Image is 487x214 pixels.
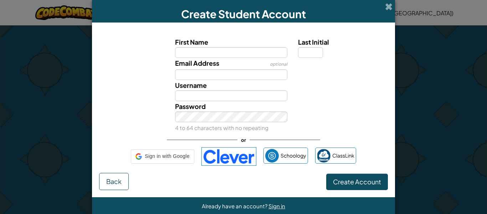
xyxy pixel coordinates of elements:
span: Username [175,81,207,89]
button: Back [99,173,129,190]
span: First Name [175,38,208,46]
span: Back [106,177,122,185]
a: Sign in [268,203,285,209]
span: Create Student Account [181,7,306,21]
span: optional [270,61,287,67]
small: 4 to 64 characters with no repeating [175,124,268,131]
span: Sign in with Google [145,151,189,161]
span: Email Address [175,59,219,67]
span: or [237,135,250,145]
span: Already have an account? [202,203,268,209]
img: clever-logo-blue.png [201,147,256,166]
span: Create Account [333,178,381,186]
img: classlink-logo-small.png [317,149,330,163]
span: Last Initial [298,38,329,46]
div: Sign in with Google [131,149,194,164]
img: schoology.png [265,149,279,163]
span: Schoology [281,150,306,161]
button: Create Account [326,174,388,190]
span: ClassLink [332,150,354,161]
span: Password [175,102,206,110]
